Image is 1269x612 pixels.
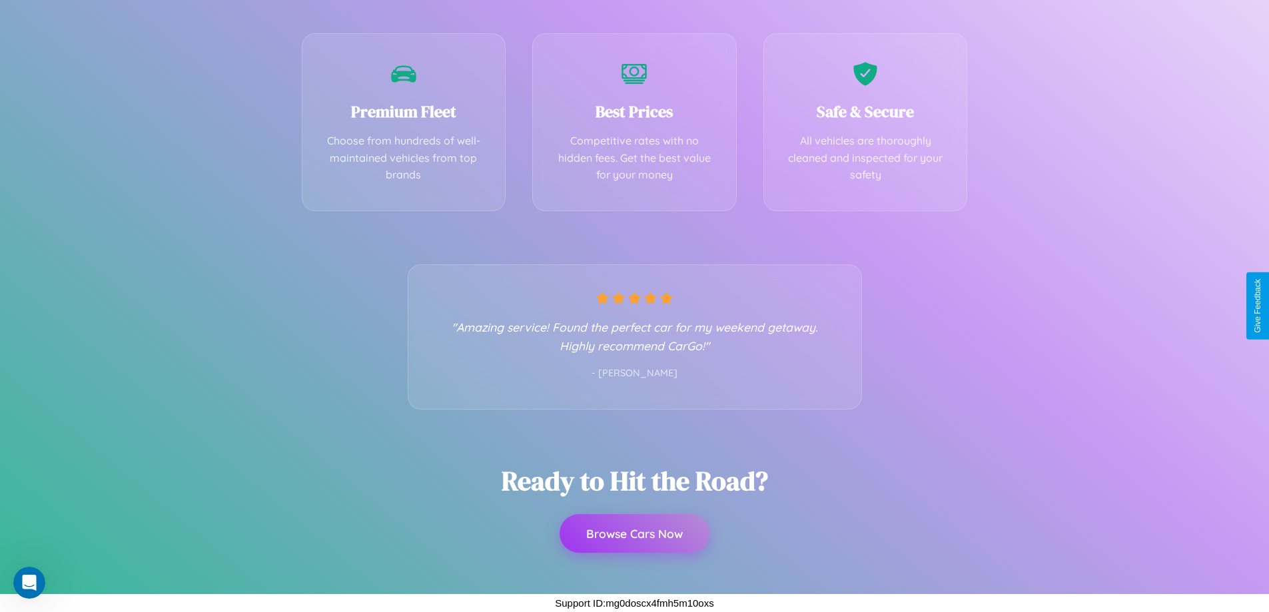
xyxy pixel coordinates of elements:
[555,594,713,612] p: Support ID: mg0doscx4fmh5m10oxs
[502,463,768,499] h2: Ready to Hit the Road?
[322,133,486,184] p: Choose from hundreds of well-maintained vehicles from top brands
[784,101,947,123] h3: Safe & Secure
[560,514,709,553] button: Browse Cars Now
[435,365,835,382] p: - [PERSON_NAME]
[553,101,716,123] h3: Best Prices
[784,133,947,184] p: All vehicles are thoroughly cleaned and inspected for your safety
[322,101,486,123] h3: Premium Fleet
[13,567,45,599] iframe: Intercom live chat
[1253,279,1262,333] div: Give Feedback
[553,133,716,184] p: Competitive rates with no hidden fees. Get the best value for your money
[435,318,835,355] p: "Amazing service! Found the perfect car for my weekend getaway. Highly recommend CarGo!"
